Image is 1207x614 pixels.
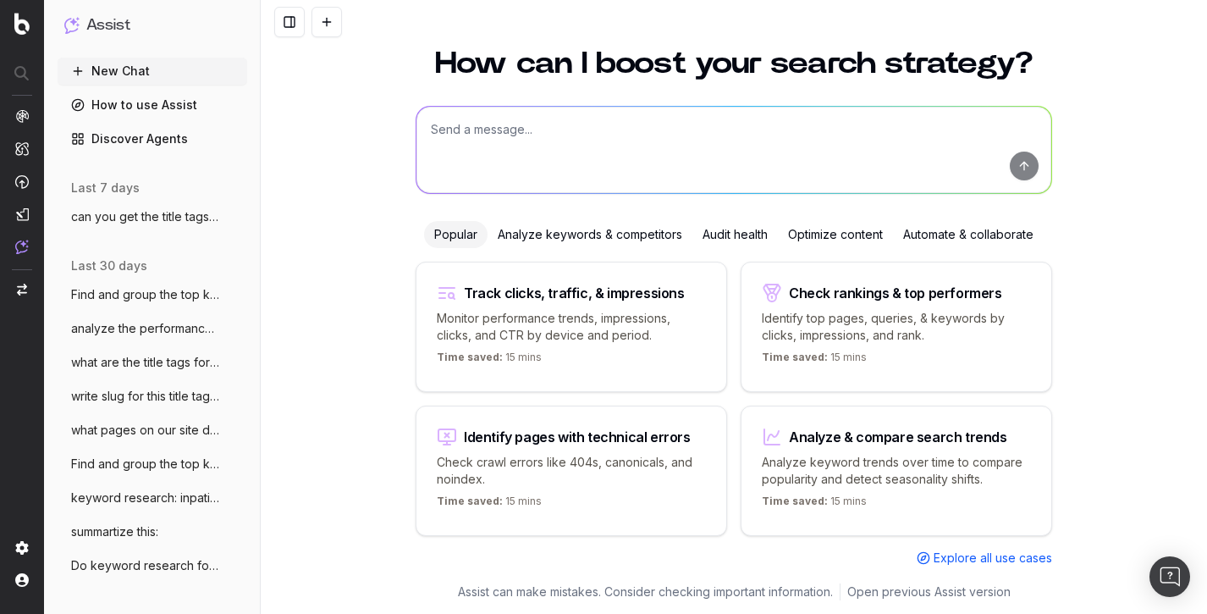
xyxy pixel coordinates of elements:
[1149,556,1190,597] div: Open Intercom Messenger
[789,286,1002,300] div: Check rankings & top performers
[58,91,247,119] a: How to use Assist
[71,490,220,506] span: keyword research: inpatient rehab
[464,286,685,300] div: Track clicks, traffic, & impressions
[762,495,828,507] span: Time saved:
[488,221,692,248] div: Analyze keywords & competitors
[692,221,778,248] div: Audit health
[458,584,833,600] p: Assist can make mistakes. Consider checking important information.
[64,14,240,37] button: Assist
[762,454,1031,488] p: Analyze keyword trends over time to compare popularity and detect seasonality shifts.
[71,180,140,196] span: last 7 days
[15,573,29,587] img: My account
[789,430,1007,444] div: Analyze & compare search trends
[15,240,29,254] img: Assist
[17,284,27,296] img: Switch project
[762,310,1031,344] p: Identify top pages, queries, & keywords by clicks, impressions, and rank.
[778,221,893,248] div: Optimize content
[71,208,220,225] span: can you get the title tags for all pages
[71,388,220,405] span: write slug for this title tag: Starwood
[58,203,247,230] button: can you get the title tags for all pages
[71,354,220,371] span: what are the title tags for pages dealin
[71,422,220,439] span: what pages on our site deal with shift d
[71,286,220,303] span: Find and group the top keywords for [PERSON_NAME]
[15,207,29,221] img: Studio
[437,495,503,507] span: Time saved:
[762,495,867,515] p: 15 mins
[437,351,542,371] p: 15 mins
[86,14,130,37] h1: Assist
[762,351,828,363] span: Time saved:
[416,48,1052,79] h1: How can I boost your search strategy?
[71,523,158,540] span: summartize this:
[71,557,220,574] span: Do keyword research for a lawsuit invest
[437,454,706,488] p: Check crawl errors like 404s, canonicals, and noindex.
[64,17,80,33] img: Assist
[15,174,29,189] img: Activation
[58,383,247,410] button: write slug for this title tag: Starwood
[58,518,247,545] button: summartize this:
[762,351,867,371] p: 15 mins
[15,141,29,156] img: Intelligence
[15,541,29,555] img: Setting
[437,351,503,363] span: Time saved:
[58,125,247,152] a: Discover Agents
[437,310,706,344] p: Monitor performance trends, impressions, clicks, and CTR by device and period.
[58,58,247,85] button: New Chat
[14,13,30,35] img: Botify logo
[893,221,1044,248] div: Automate & collaborate
[934,550,1052,567] span: Explore all use cases
[917,550,1052,567] a: Explore all use cases
[58,417,247,444] button: what pages on our site deal with shift d
[847,584,1011,600] a: Open previous Assist version
[424,221,488,248] div: Popular
[58,349,247,376] button: what are the title tags for pages dealin
[71,456,220,473] span: Find and group the top keywords for sta
[58,281,247,308] button: Find and group the top keywords for [PERSON_NAME]
[71,320,220,337] span: analyze the performance of our page on s
[15,109,29,123] img: Analytics
[58,484,247,512] button: keyword research: inpatient rehab
[437,495,542,515] p: 15 mins
[58,552,247,579] button: Do keyword research for a lawsuit invest
[58,315,247,342] button: analyze the performance of our page on s
[464,430,691,444] div: Identify pages with technical errors
[58,451,247,478] button: Find and group the top keywords for sta
[71,257,147,274] span: last 30 days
